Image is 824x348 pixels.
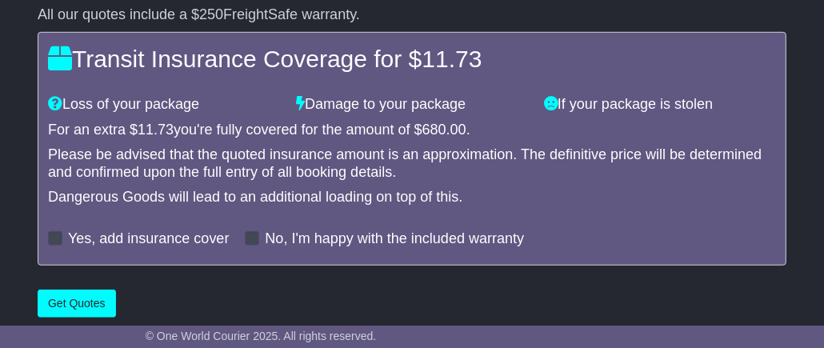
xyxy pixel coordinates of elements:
div: Dangerous Goods will lead to an additional loading on top of this. [48,189,776,206]
span: 680.00 [422,122,466,138]
div: Damage to your package [288,96,536,114]
div: For an extra $ you're fully covered for the amount of $ . [48,122,776,139]
span: © One World Courier 2025. All rights reserved. [146,330,377,342]
button: Get Quotes [38,290,116,318]
div: Loss of your package [40,96,288,114]
label: No, I'm happy with the included warranty [265,230,524,248]
span: 11.73 [138,122,174,138]
div: If your package is stolen [536,96,784,114]
h4: Transit Insurance Coverage for $ [48,46,776,72]
div: Please be advised that the quoted insurance amount is an approximation. The definitive price will... [48,146,776,181]
span: 11.73 [422,46,482,72]
div: All our quotes include a $ FreightSafe warranty. [38,6,786,24]
span: 250 [199,6,223,22]
label: Yes, add insurance cover [68,230,229,248]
